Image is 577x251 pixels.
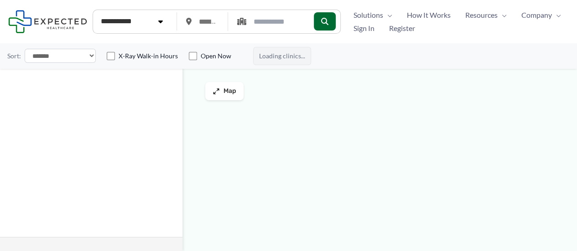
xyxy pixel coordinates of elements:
[201,51,231,61] label: Open Now
[498,8,507,22] span: Menu Toggle
[389,21,415,35] span: Register
[224,87,236,95] span: Map
[119,51,178,61] label: X-Ray Walk-in Hours
[353,21,374,35] span: Sign In
[353,8,383,22] span: Solutions
[346,21,382,35] a: Sign In
[383,8,392,22] span: Menu Toggle
[253,47,311,65] span: Loading clinics...
[400,8,458,22] a: How It Works
[465,8,498,22] span: Resources
[458,8,514,22] a: ResourcesMenu Toggle
[552,8,561,22] span: Menu Toggle
[7,50,21,62] label: Sort:
[8,10,87,33] img: Expected Healthcare Logo - side, dark font, small
[521,8,552,22] span: Company
[346,8,400,22] a: SolutionsMenu Toggle
[382,21,422,35] a: Register
[407,8,451,22] span: How It Works
[205,82,244,100] button: Map
[213,87,220,95] img: Maximize
[514,8,568,22] a: CompanyMenu Toggle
